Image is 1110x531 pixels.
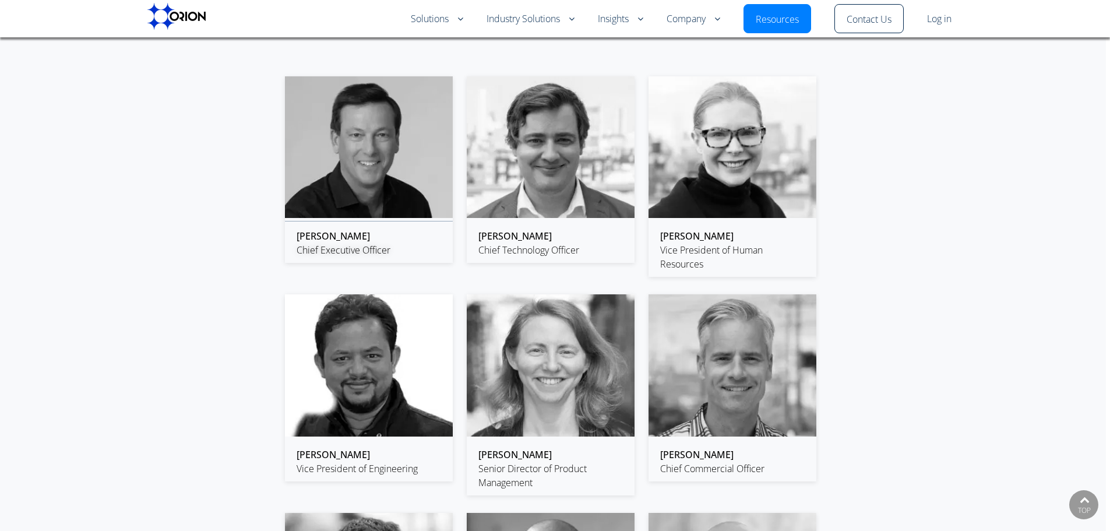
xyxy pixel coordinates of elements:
a: [PERSON_NAME] [297,448,370,462]
p: Chief Executive Officer [297,243,441,257]
a: Log in [927,12,952,26]
img: Orion Product Manager Ellen Juhlin [467,294,635,437]
a: Insights [598,12,643,26]
a: Solutions [411,12,463,26]
p: Vice President of Human Resources [660,243,805,271]
a: Company [667,12,720,26]
p: Chief Commercial Officer [660,462,805,476]
iframe: Chat Widget [900,396,1110,531]
a: [PERSON_NAME] [660,448,734,462]
a: [PERSON_NAME] [297,230,370,243]
img: Orion labs Black logo [147,3,206,30]
a: Resources [756,13,799,27]
a: Contact Us [847,13,891,27]
p: Vice President of Engineering [297,462,441,476]
a: Industry Solutions [487,12,575,26]
img: Jensen Mort [649,294,816,437]
a: [PERSON_NAME] [660,230,734,243]
img: Brighton Clara [649,76,816,219]
p: Chief Technology Officer [478,243,623,257]
img: Alex McNamara, CTO at Orion [467,76,635,219]
img: Sayan Chatterjee [285,294,453,437]
a: [PERSON_NAME] [478,448,552,462]
img: Gregory Taylor [285,76,453,219]
p: Senior Director of Product Management [478,462,623,490]
a: [PERSON_NAME] [478,230,552,243]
